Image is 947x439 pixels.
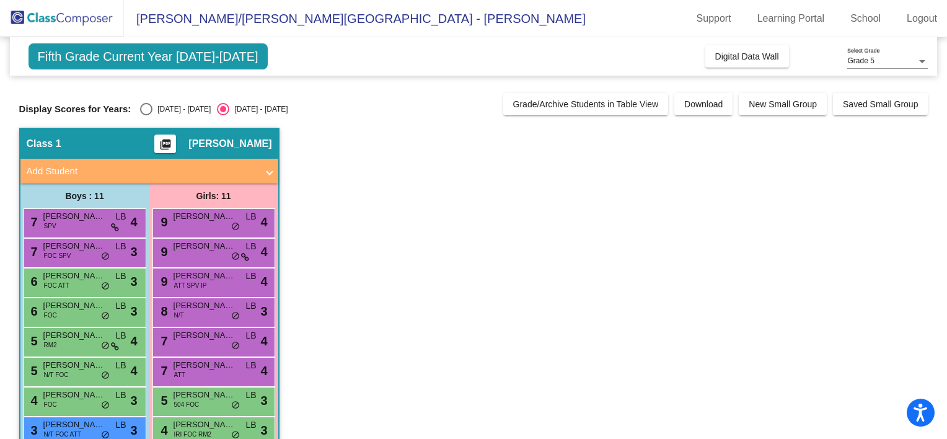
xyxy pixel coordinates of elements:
mat-panel-title: Add Student [27,164,257,179]
span: Class 1 [27,138,61,150]
span: ATT [174,370,185,379]
span: 4 [260,272,267,291]
span: do_not_disturb_alt [101,311,110,321]
span: [PERSON_NAME] [174,210,236,223]
span: N/T [174,311,184,320]
span: 4 [260,213,267,231]
mat-icon: picture_as_pdf [158,138,173,156]
span: do_not_disturb_alt [231,341,240,351]
span: [PERSON_NAME] [188,138,271,150]
span: [PERSON_NAME] [43,389,105,401]
span: LB [245,270,256,283]
div: Boys : 11 [20,184,149,208]
span: do_not_disturb_alt [231,401,240,410]
span: FOC ATT [44,281,69,290]
span: 4 [260,361,267,380]
span: [PERSON_NAME] [174,299,236,312]
span: [PERSON_NAME] [43,359,105,371]
span: LB [115,299,126,313]
span: [PERSON_NAME] [174,359,236,371]
span: [PERSON_NAME] [43,210,105,223]
span: LB [245,419,256,432]
a: Logout [897,9,947,29]
span: 3 [130,272,137,291]
button: Digital Data Wall [705,45,789,68]
span: Digital Data Wall [715,51,779,61]
span: LB [115,329,126,342]
span: N/T FOC ATT [44,430,81,439]
span: 4 [158,423,168,437]
span: [PERSON_NAME] [174,329,236,342]
a: Support [687,9,741,29]
span: [PERSON_NAME] [43,419,105,431]
span: FOC [44,311,57,320]
span: 4 [260,332,267,350]
button: Download [674,93,733,115]
mat-radio-group: Select an option [140,103,288,115]
span: Display Scores for Years: [19,104,131,115]
span: Saved Small Group [843,99,918,109]
span: 5 [28,364,38,378]
div: [DATE] - [DATE] [152,104,211,115]
span: do_not_disturb_alt [231,252,240,262]
span: LB [245,240,256,253]
span: LB [245,299,256,313]
span: LB [115,270,126,283]
span: [PERSON_NAME] [174,270,236,282]
span: LB [245,329,256,342]
mat-expansion-panel-header: Add Student [20,159,278,184]
span: 4 [130,361,137,380]
span: LB [115,210,126,223]
span: [PERSON_NAME] [43,240,105,252]
span: LB [115,419,126,432]
button: New Small Group [739,93,827,115]
button: Grade/Archive Students in Table View [503,93,669,115]
span: [PERSON_NAME] [174,419,236,431]
span: 4 [28,394,38,407]
span: FOC [44,400,57,409]
span: LB [115,389,126,402]
span: 6 [28,304,38,318]
span: do_not_disturb_alt [101,341,110,351]
span: do_not_disturb_alt [101,371,110,381]
span: do_not_disturb_alt [101,252,110,262]
button: Print Students Details [154,135,176,153]
span: 9 [158,245,168,259]
span: 3 [130,391,137,410]
span: do_not_disturb_alt [101,401,110,410]
span: Download [684,99,723,109]
span: 9 [158,275,168,288]
span: IRI FOC RM2 [174,430,212,439]
span: [PERSON_NAME] [174,389,236,401]
span: LB [115,240,126,253]
div: [DATE] - [DATE] [229,104,288,115]
a: School [840,9,891,29]
a: Learning Portal [747,9,835,29]
span: 7 [28,215,38,229]
span: 6 [28,275,38,288]
span: 7 [158,364,168,378]
span: ATT SPV IP [174,281,207,290]
span: [PERSON_NAME]/[PERSON_NAME][GEOGRAPHIC_DATA] - [PERSON_NAME] [124,9,586,29]
span: LB [245,359,256,372]
span: 5 [28,334,38,348]
span: Grade 5 [847,56,874,65]
span: LB [245,389,256,402]
span: LB [115,359,126,372]
span: 504 FOC [174,400,200,409]
span: 8 [158,304,168,318]
span: Grade/Archive Students in Table View [513,99,659,109]
span: 7 [158,334,168,348]
span: do_not_disturb_alt [231,311,240,321]
span: 4 [130,332,137,350]
span: N/T FOC [44,370,69,379]
span: 3 [260,391,267,410]
span: 5 [158,394,168,407]
span: [PERSON_NAME] [43,329,105,342]
span: RM2 [44,340,57,350]
span: [PERSON_NAME] [174,240,236,252]
span: 3 [260,302,267,321]
div: Girls: 11 [149,184,278,208]
span: FOC SPV [44,251,71,260]
span: 9 [158,215,168,229]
